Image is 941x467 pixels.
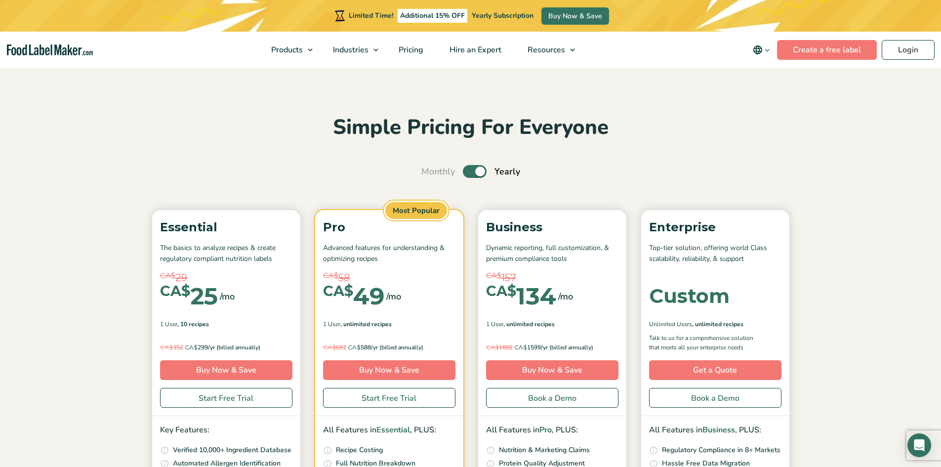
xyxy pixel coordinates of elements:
a: Book a Demo [486,388,618,408]
a: Buy Now & Save [160,360,292,380]
h2: Simple Pricing For Everyone [147,114,794,141]
span: CA$ [486,284,516,298]
span: , Unlimited Recipes [692,320,743,329]
p: Enterprise [649,218,781,237]
a: Buy Now & Save [486,360,618,380]
span: Unlimited Users [649,320,692,329]
span: Most Popular [384,201,449,221]
span: Essential [376,425,410,435]
span: CA$ [323,343,336,351]
span: 58 [338,270,350,285]
del: 352 [160,343,183,351]
span: /mo [558,290,573,303]
a: Start Free Trial [160,388,292,408]
a: Create a free label [777,40,877,60]
span: CA$ [348,343,361,351]
a: Resources [515,32,580,68]
span: Additional 15% OFF [398,9,467,23]
a: Buy Now & Save [323,360,455,380]
p: All Features in , PLUS: [649,424,781,437]
p: 588/yr (billed annually) [323,342,455,352]
span: 29 [175,270,187,285]
span: CA$ [160,343,173,351]
span: CA$ [486,270,501,282]
p: Business [486,218,618,237]
span: Yearly [494,165,520,178]
a: Buy Now & Save [541,7,609,25]
p: All Features in , PLUS: [323,424,455,437]
span: 1 User [323,320,340,329]
p: Top-tier solution, offering world Class scalability, reliability, & support [649,243,781,265]
p: Verified 10,000+ Ingredient Database [173,445,291,456]
span: , 10 Recipes [177,320,209,329]
span: Limited Time! [349,11,393,20]
span: Monthly [421,165,455,178]
a: Industries [320,32,383,68]
a: Get a Quote [649,360,781,380]
div: 25 [160,284,218,308]
div: Open Intercom Messenger [907,433,931,457]
span: 157 [501,270,516,285]
span: CA$ [185,343,198,351]
span: Pricing [396,44,424,55]
p: Key Features: [160,424,292,437]
p: All Features in , PLUS: [486,424,618,437]
span: CA$ [486,343,499,351]
a: Login [882,40,935,60]
span: , Unlimited Recipes [503,320,555,329]
a: Products [258,32,318,68]
p: Essential [160,218,292,237]
p: Regulatory Compliance in 8+ Markets [662,445,780,456]
span: Business [702,425,735,435]
span: Hire an Expert [447,44,502,55]
span: 1 User [160,320,177,329]
p: Recipe Costing [336,445,383,456]
span: /mo [386,290,401,303]
span: CA$ [323,270,338,282]
span: Industries [330,44,369,55]
p: The basics to analyze recipes & create regulatory compliant nutrition labels [160,243,292,265]
a: Hire an Expert [437,32,512,68]
span: CA$ [514,343,527,351]
span: , Unlimited Recipes [340,320,392,329]
p: 299/yr (billed annually) [160,342,292,352]
span: Pro [539,425,552,435]
span: 1 User [486,320,503,329]
a: Book a Demo [649,388,781,408]
div: 134 [486,284,556,308]
div: 49 [323,284,384,308]
label: Toggle [463,165,487,178]
span: CA$ [160,270,175,282]
span: CA$ [160,284,190,298]
a: Pricing [386,32,434,68]
div: Custom [649,286,730,306]
span: CA$ [323,284,353,298]
span: Resources [525,44,566,55]
a: Start Free Trial [323,388,455,408]
p: Advanced features for understanding & optimizing recipes [323,243,455,265]
p: Dynamic reporting, full customization, & premium compliance tools [486,243,618,265]
span: Products [268,44,304,55]
p: Pro [323,218,455,237]
p: Talk to us for a comprehensive solution that meets all your enterprise needs [649,334,763,352]
span: /mo [220,290,235,303]
del: 1882 [486,343,513,351]
p: 1599/yr (billed annually) [486,342,618,352]
p: Nutrition & Marketing Claims [499,445,590,456]
span: Yearly Subscription [472,11,533,20]
del: 692 [323,343,346,351]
